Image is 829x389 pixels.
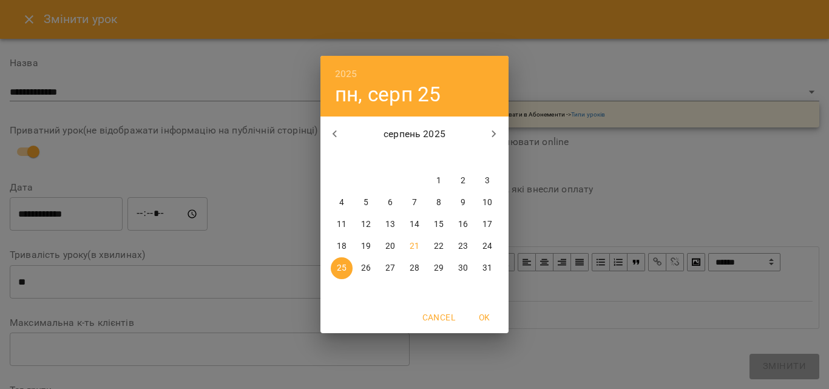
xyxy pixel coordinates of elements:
[458,218,468,231] p: 16
[331,152,353,164] span: пн
[337,262,347,274] p: 25
[436,197,441,209] p: 8
[476,235,498,257] button: 24
[428,170,450,192] button: 1
[385,240,395,252] p: 20
[339,197,344,209] p: 4
[385,262,395,274] p: 27
[355,152,377,164] span: вт
[476,192,498,214] button: 10
[337,240,347,252] p: 18
[482,262,492,274] p: 31
[428,152,450,164] span: пт
[331,192,353,214] button: 4
[470,310,499,325] span: OK
[364,197,368,209] p: 5
[485,175,490,187] p: 3
[404,235,425,257] button: 21
[404,214,425,235] button: 14
[331,214,353,235] button: 11
[434,262,444,274] p: 29
[458,240,468,252] p: 23
[452,192,474,214] button: 9
[482,240,492,252] p: 24
[331,235,353,257] button: 18
[422,310,455,325] span: Cancel
[452,257,474,279] button: 30
[379,192,401,214] button: 6
[388,197,393,209] p: 6
[410,218,419,231] p: 14
[461,197,465,209] p: 9
[465,306,504,328] button: OK
[452,214,474,235] button: 16
[379,214,401,235] button: 13
[361,262,371,274] p: 26
[412,197,417,209] p: 7
[434,240,444,252] p: 22
[476,257,498,279] button: 31
[404,257,425,279] button: 28
[355,192,377,214] button: 5
[385,218,395,231] p: 13
[476,170,498,192] button: 3
[379,257,401,279] button: 27
[331,257,353,279] button: 25
[482,218,492,231] p: 17
[476,214,498,235] button: 17
[410,240,419,252] p: 21
[461,175,465,187] p: 2
[335,66,357,83] button: 2025
[355,257,377,279] button: 26
[476,152,498,164] span: нд
[337,218,347,231] p: 11
[428,214,450,235] button: 15
[379,152,401,164] span: ср
[361,240,371,252] p: 19
[410,262,419,274] p: 28
[428,192,450,214] button: 8
[428,235,450,257] button: 22
[436,175,441,187] p: 1
[428,257,450,279] button: 29
[434,218,444,231] p: 15
[418,306,460,328] button: Cancel
[452,152,474,164] span: сб
[361,218,371,231] p: 12
[452,170,474,192] button: 2
[404,192,425,214] button: 7
[335,82,441,107] button: пн, серп 25
[458,262,468,274] p: 30
[404,152,425,164] span: чт
[355,214,377,235] button: 12
[452,235,474,257] button: 23
[355,235,377,257] button: 19
[350,127,480,141] p: серпень 2025
[379,235,401,257] button: 20
[482,197,492,209] p: 10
